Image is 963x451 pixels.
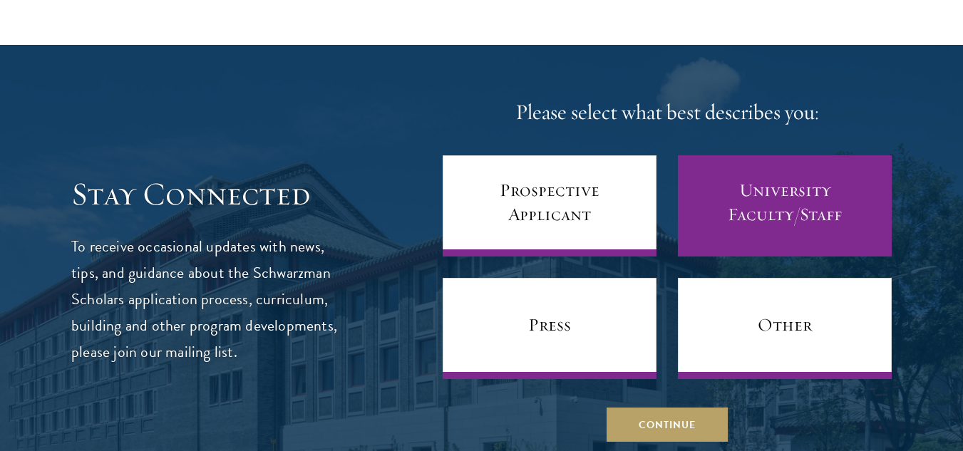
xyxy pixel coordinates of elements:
[71,175,339,214] h3: Stay Connected
[71,234,339,366] p: To receive occasional updates with news, tips, and guidance about the Schwarzman Scholars applica...
[607,408,728,442] button: Continue
[443,155,656,256] a: Prospective Applicant
[443,98,892,127] h4: Please select what best describes you:
[443,278,656,379] a: Press
[678,278,892,379] a: Other
[678,155,892,256] a: University Faculty/Staff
